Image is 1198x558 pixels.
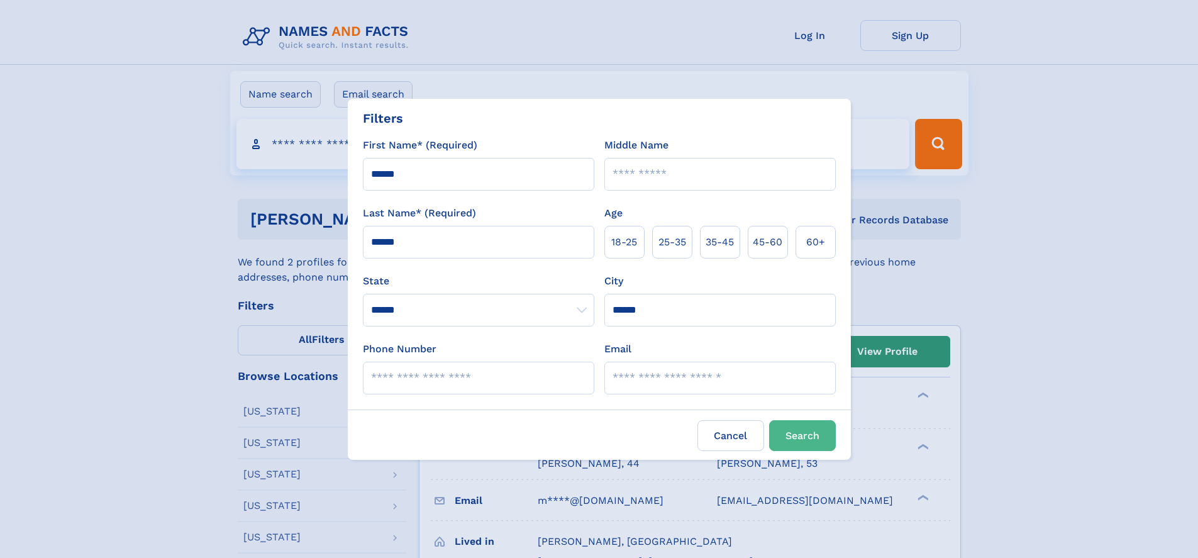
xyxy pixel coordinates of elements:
[604,342,631,357] label: Email
[363,109,403,128] div: Filters
[363,138,477,153] label: First Name* (Required)
[806,235,825,250] span: 60+
[611,235,637,250] span: 18‑25
[604,206,623,221] label: Age
[697,420,764,451] label: Cancel
[363,206,476,221] label: Last Name* (Required)
[604,274,623,289] label: City
[658,235,686,250] span: 25‑35
[363,342,436,357] label: Phone Number
[706,235,734,250] span: 35‑45
[769,420,836,451] button: Search
[753,235,782,250] span: 45‑60
[363,274,594,289] label: State
[604,138,668,153] label: Middle Name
